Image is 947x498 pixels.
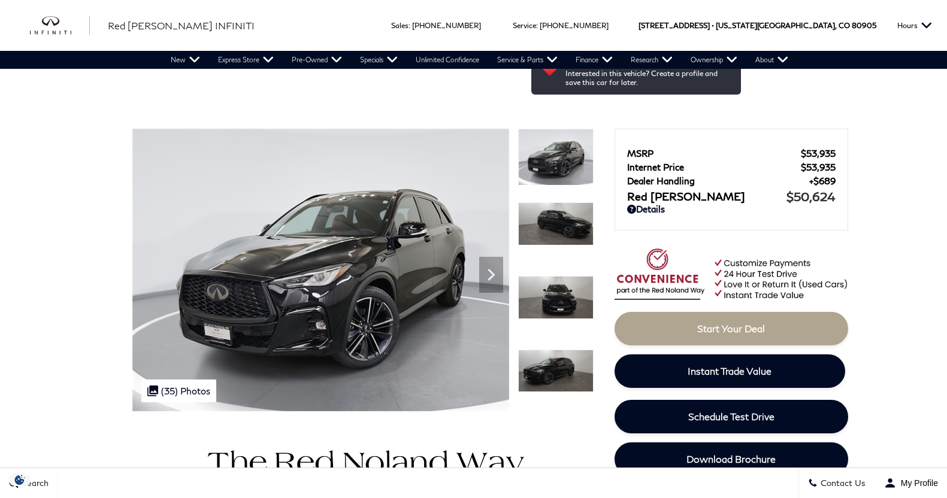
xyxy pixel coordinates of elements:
a: Instant Trade Value [615,354,845,388]
span: $53,935 [801,162,836,172]
button: Open user profile menu [875,468,947,498]
span: Download Brochure [686,453,776,464]
section: Click to Open Cookie Consent Modal [6,473,34,486]
a: Red [PERSON_NAME] $50,624 [627,189,836,204]
img: New 2025 BLACK OBSIDIAN INFINITI SPORT AWD image 1 [132,129,509,411]
span: Red [PERSON_NAME] INFINITI [108,20,255,31]
span: Service [513,21,536,30]
a: MSRP $53,935 [627,148,836,159]
span: Instant Trade Value [688,365,771,376]
a: [STREET_ADDRESS] • [US_STATE][GEOGRAPHIC_DATA], CO 80905 [639,21,876,30]
a: Schedule Test Drive [615,400,848,433]
span: Contact Us [818,478,866,488]
div: (35) Photos [141,379,216,402]
a: [PHONE_NUMBER] [412,21,481,30]
a: Internet Price $53,935 [627,162,836,172]
img: Opt-Out Icon [6,473,34,486]
a: infiniti [30,16,90,35]
a: Unlimited Confidence [407,51,488,69]
span: My Profile [896,478,938,488]
nav: Main Navigation [162,51,797,69]
a: Details [627,204,836,214]
span: $689 [809,175,836,186]
span: Red [PERSON_NAME] [627,190,786,203]
img: INFINITI [30,16,90,35]
a: Service & Parts [488,51,567,69]
span: Internet Price [627,162,801,172]
a: [PHONE_NUMBER] [540,21,609,30]
a: Express Store [209,51,283,69]
div: Next [479,257,503,293]
span: : [536,21,538,30]
a: Finance [567,51,622,69]
a: Dealer Handling $689 [627,175,836,186]
a: About [746,51,797,69]
a: Start Your Deal [615,312,848,345]
img: New 2025 BLACK OBSIDIAN INFINITI SPORT AWD image 1 [518,129,594,186]
a: Ownership [682,51,746,69]
span: Search [19,478,49,488]
img: New 2025 BLACK OBSIDIAN INFINITI SPORT AWD image 4 [518,350,594,393]
span: Start Your Deal [697,323,765,334]
a: New [162,51,209,69]
span: Schedule Test Drive [688,411,774,422]
a: Research [622,51,682,69]
a: Red [PERSON_NAME] INFINITI [108,19,255,33]
span: : [409,21,410,30]
span: Sales [391,21,409,30]
span: $50,624 [786,189,836,204]
img: New 2025 BLACK OBSIDIAN INFINITI SPORT AWD image 2 [518,202,594,245]
img: New 2025 BLACK OBSIDIAN INFINITI SPORT AWD image 3 [518,276,594,319]
a: Pre-Owned [283,51,351,69]
a: Specials [351,51,407,69]
span: $53,935 [801,148,836,159]
a: Download Brochure [615,442,848,476]
span: Dealer Handling [627,175,809,186]
span: MSRP [627,148,801,159]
